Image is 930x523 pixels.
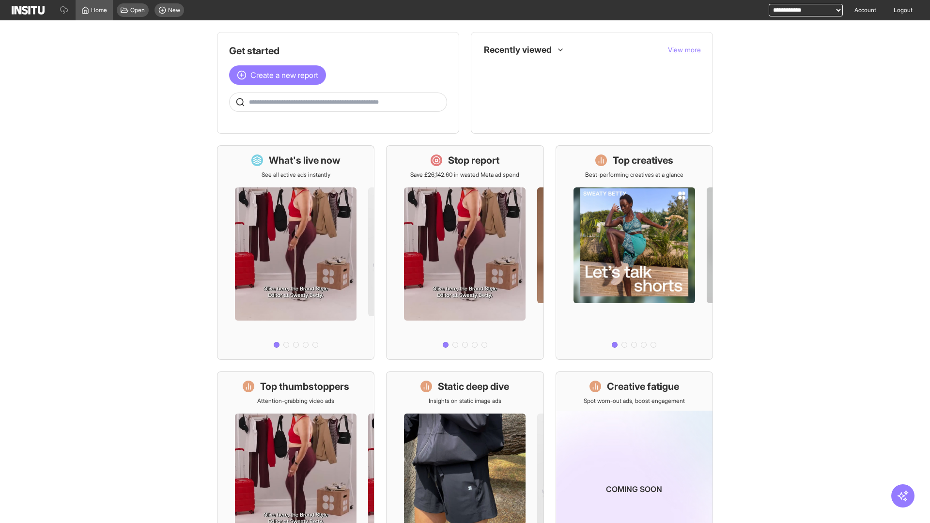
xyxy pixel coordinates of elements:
[260,380,349,393] h1: Top thumbstoppers
[229,44,447,58] h1: Get started
[257,397,334,405] p: Attention-grabbing video ads
[668,45,701,55] button: View more
[262,171,330,179] p: See all active ads instantly
[250,69,318,81] span: Create a new report
[12,6,45,15] img: Logo
[91,6,107,14] span: Home
[168,6,180,14] span: New
[438,380,509,393] h1: Static deep dive
[448,154,499,167] h1: Stop report
[269,154,341,167] h1: What's live now
[217,145,374,360] a: What's live nowSee all active ads instantly
[410,171,519,179] p: Save £26,142.60 in wasted Meta ad spend
[229,65,326,85] button: Create a new report
[429,397,501,405] p: Insights on static image ads
[668,46,701,54] span: View more
[585,171,683,179] p: Best-performing creatives at a glance
[556,145,713,360] a: Top creativesBest-performing creatives at a glance
[386,145,543,360] a: Stop reportSave £26,142.60 in wasted Meta ad spend
[613,154,673,167] h1: Top creatives
[130,6,145,14] span: Open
